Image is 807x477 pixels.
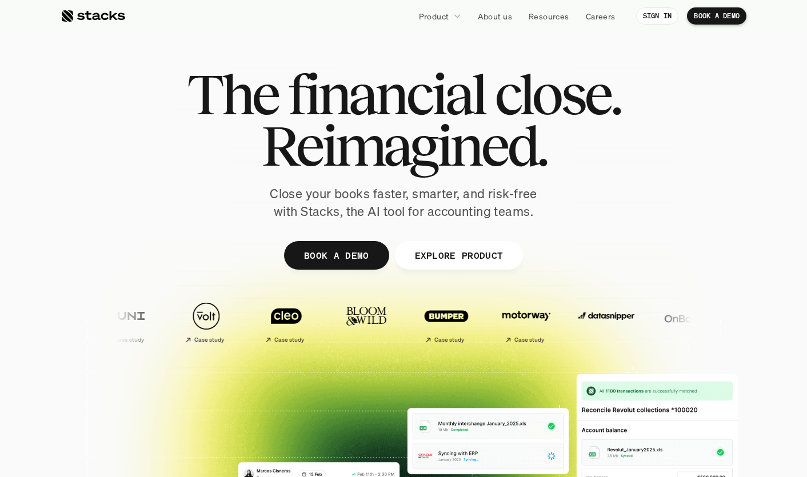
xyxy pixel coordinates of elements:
a: Resources [522,6,576,26]
a: About us [471,6,519,26]
a: Privacy Policy [135,264,185,272]
p: SIGN IN [643,12,672,20]
h2: Case study [188,336,218,343]
a: EXPLORE PRODUCT [394,241,523,270]
p: BOOK A DEMO [304,247,369,263]
a: Case study [83,296,157,348]
p: About us [478,10,512,22]
h2: Case study [108,336,138,343]
span: close. [494,69,620,120]
p: BOOK A DEMO [694,12,740,20]
a: BOOK A DEMO [284,241,389,270]
a: SIGN IN [636,7,679,25]
p: Careers [586,10,616,22]
p: Close your books faster, smarter, and risk-free with Stacks, the AI tool for accounting teams. [261,185,546,221]
h2: Case study [508,336,538,343]
span: The [187,69,278,120]
h2: Case study [428,336,458,343]
p: Product [419,10,449,22]
span: Reimagined. [261,120,546,171]
a: Case study [243,296,317,348]
p: Resources [529,10,569,22]
h2: Case study [268,336,298,343]
span: financial [287,69,485,120]
a: BOOK A DEMO [687,7,746,25]
a: Case study [163,296,237,348]
a: Case study [483,296,557,348]
a: Careers [579,6,622,26]
a: Case study [403,296,477,348]
p: EXPLORE PRODUCT [414,247,503,263]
